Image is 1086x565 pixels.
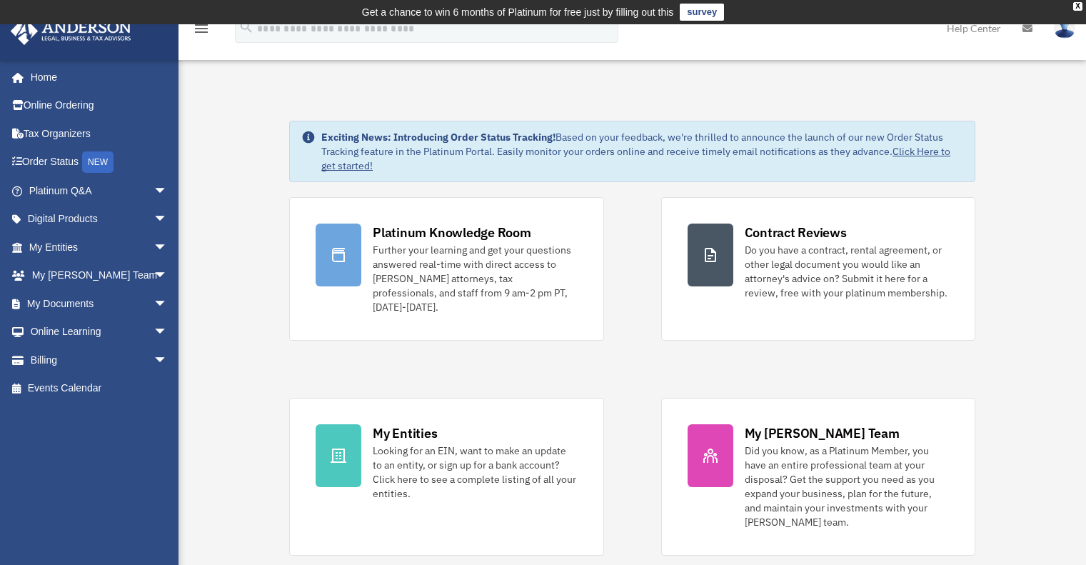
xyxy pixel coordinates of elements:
div: My Entities [373,424,437,442]
a: Online Learningarrow_drop_down [10,318,189,346]
div: Did you know, as a Platinum Member, you have an entire professional team at your disposal? Get th... [745,444,949,529]
a: Click Here to get started! [321,145,950,172]
a: Digital Productsarrow_drop_down [10,205,189,234]
div: Platinum Knowledge Room [373,224,531,241]
a: survey [680,4,724,21]
div: Get a chance to win 6 months of Platinum for free just by filling out this [362,4,674,21]
a: Platinum Knowledge Room Further your learning and get your questions answered real-time with dire... [289,197,603,341]
a: Billingarrow_drop_down [10,346,189,374]
a: Home [10,63,182,91]
div: close [1073,2,1082,11]
span: arrow_drop_down [154,176,182,206]
a: Tax Organizers [10,119,189,148]
i: menu [193,20,210,37]
span: arrow_drop_down [154,346,182,375]
a: My Entitiesarrow_drop_down [10,233,189,261]
a: My Documentsarrow_drop_down [10,289,189,318]
a: My Entities Looking for an EIN, want to make an update to an entity, or sign up for a bank accoun... [289,398,603,556]
a: Online Ordering [10,91,189,120]
div: Looking for an EIN, want to make an update to an entity, or sign up for a bank account? Click her... [373,444,577,501]
span: arrow_drop_down [154,289,182,319]
img: Anderson Advisors Platinum Portal [6,17,136,45]
div: My [PERSON_NAME] Team [745,424,900,442]
img: User Pic [1054,18,1075,39]
a: Order StatusNEW [10,148,189,177]
div: Contract Reviews [745,224,847,241]
span: arrow_drop_down [154,261,182,291]
div: Based on your feedback, we're thrilled to announce the launch of our new Order Status Tracking fe... [321,130,963,173]
a: Platinum Q&Aarrow_drop_down [10,176,189,205]
div: Do you have a contract, rental agreement, or other legal document you would like an attorney's ad... [745,243,949,300]
span: arrow_drop_down [154,318,182,347]
a: Contract Reviews Do you have a contract, rental agreement, or other legal document you would like... [661,197,975,341]
a: menu [193,25,210,37]
i: search [238,19,254,35]
div: Further your learning and get your questions answered real-time with direct access to [PERSON_NAM... [373,243,577,314]
strong: Exciting News: Introducing Order Status Tracking! [321,131,555,144]
a: My [PERSON_NAME] Team Did you know, as a Platinum Member, you have an entire professional team at... [661,398,975,556]
div: NEW [82,151,114,173]
span: arrow_drop_down [154,233,182,262]
a: My [PERSON_NAME] Teamarrow_drop_down [10,261,189,290]
a: Events Calendar [10,374,189,403]
span: arrow_drop_down [154,205,182,234]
